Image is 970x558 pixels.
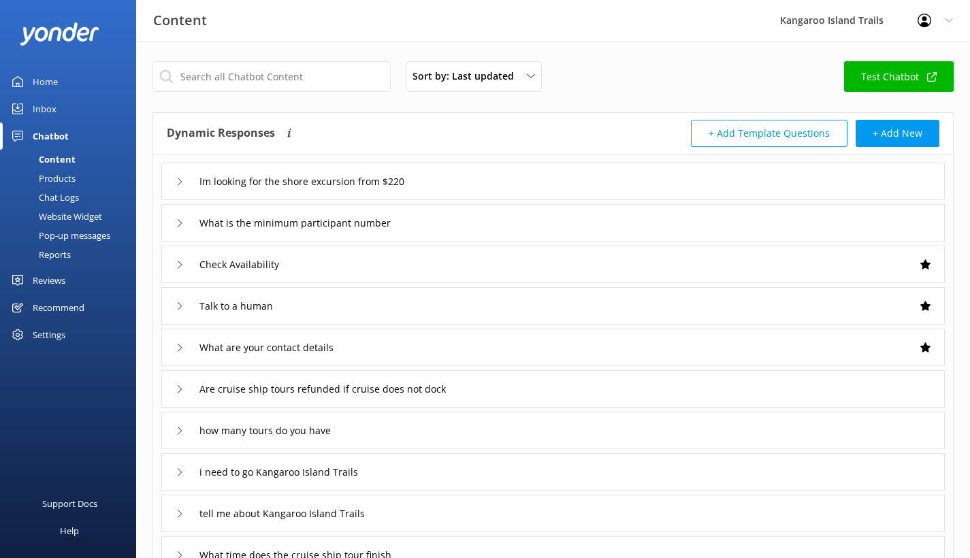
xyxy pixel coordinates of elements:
[33,95,56,122] div: Inbox
[8,245,71,264] div: Reports
[8,188,79,207] div: Chat Logs
[8,150,76,169] div: Content
[691,120,847,147] button: + Add Template Questions
[8,169,136,188] a: Products
[153,10,207,31] h3: Content
[152,61,391,92] input: Search all Chatbot Content
[42,490,97,517] div: Support Docs
[33,267,65,294] div: Reviews
[20,22,99,45] img: yonder-white-logo.png
[844,61,954,92] a: Test Chatbot
[33,294,84,321] div: Recommend
[33,68,58,95] div: Home
[413,69,522,84] span: Sort by: Last updated
[33,122,69,150] div: Chatbot
[8,150,136,169] a: Content
[8,245,136,264] a: Reports
[8,226,110,245] div: Pop-up messages
[8,226,136,245] a: Pop-up messages
[8,188,136,207] a: Chat Logs
[167,120,275,147] h4: Dynamic Responses
[60,517,79,544] div: Help
[8,169,76,188] div: Products
[33,321,65,348] div: Settings
[856,120,939,147] button: + Add New
[8,207,102,226] div: Website Widget
[8,207,136,226] a: Website Widget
